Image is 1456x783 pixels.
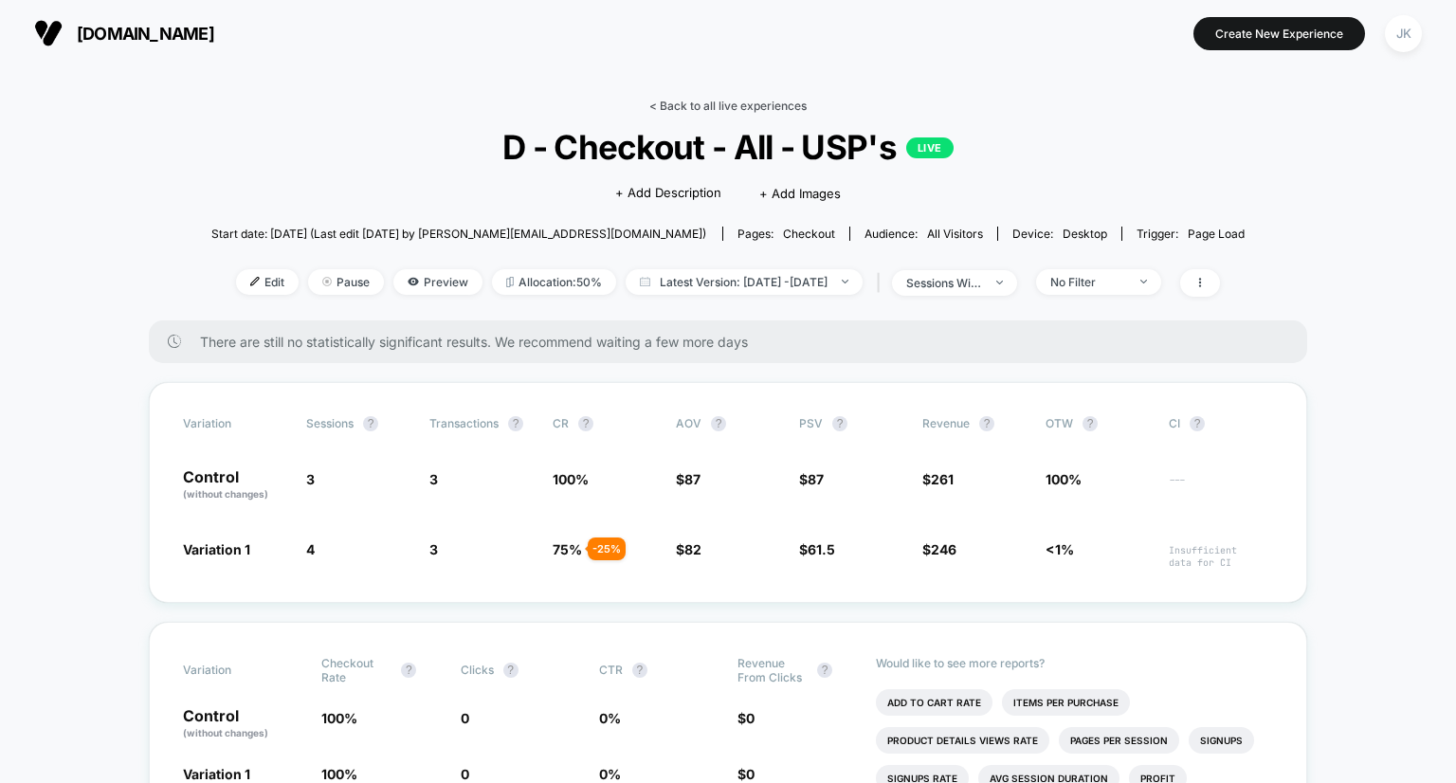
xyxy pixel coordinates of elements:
span: 246 [931,541,956,557]
span: 100% [1046,471,1082,487]
span: 0 [746,766,755,782]
p: Control [183,469,287,501]
span: Variation [183,656,287,684]
span: | [872,269,892,297]
span: Clicks [461,663,494,677]
img: rebalance [506,277,514,287]
span: + Add Images [759,186,841,201]
span: PSV [799,416,823,430]
span: Device: [997,227,1121,241]
span: OTW [1046,416,1150,431]
span: 3 [306,471,315,487]
span: 0 % [599,710,621,726]
span: Insufficient data for CI [1169,544,1273,569]
li: Items Per Purchase [1002,689,1130,716]
img: calendar [640,277,650,286]
a: < Back to all live experiences [649,99,807,113]
span: Preview [393,269,482,295]
span: $ [676,471,701,487]
span: 0 % [599,766,621,782]
li: Product Details Views Rate [876,727,1049,754]
span: Variation 1 [183,541,250,557]
span: Checkout Rate [321,656,391,684]
button: Create New Experience [1193,17,1365,50]
span: (without changes) [183,488,268,500]
button: ? [578,416,593,431]
div: sessions with impression [906,276,982,290]
span: 3 [429,471,438,487]
span: Variation 1 [183,766,250,782]
button: ? [401,663,416,678]
img: end [1140,280,1147,283]
span: Allocation: 50% [492,269,616,295]
span: Transactions [429,416,499,430]
span: 0 [461,710,469,726]
p: LIVE [906,137,954,158]
span: AOV [676,416,701,430]
img: end [322,277,332,286]
span: + Add Description [615,184,721,203]
div: Audience: [864,227,983,241]
span: 82 [684,541,701,557]
div: Pages: [737,227,835,241]
button: ? [508,416,523,431]
span: desktop [1063,227,1107,241]
span: 87 [684,471,701,487]
span: 100 % [321,710,357,726]
p: Control [183,708,302,740]
img: end [842,280,848,283]
span: Revenue [922,416,970,430]
span: Latest Version: [DATE] - [DATE] [626,269,863,295]
span: 100 % [553,471,589,487]
li: Signups [1189,727,1254,754]
button: ? [711,416,726,431]
span: $ [676,541,701,557]
span: Page Load [1188,227,1245,241]
span: CR [553,416,569,430]
button: ? [363,416,378,431]
li: Add To Cart Rate [876,689,992,716]
button: ? [632,663,647,678]
span: --- [1169,474,1273,501]
span: D - Checkout - All - USP's [263,127,1192,167]
button: ? [832,416,847,431]
div: No Filter [1050,275,1126,289]
span: $ [737,766,755,782]
span: There are still no statistically significant results. We recommend waiting a few more days [200,334,1269,350]
span: Sessions [306,416,354,430]
span: $ [922,541,956,557]
span: 61.5 [808,541,835,557]
span: Start date: [DATE] (Last edit [DATE] by [PERSON_NAME][EMAIL_ADDRESS][DOMAIN_NAME]) [211,227,706,241]
span: 261 [931,471,954,487]
button: ? [1190,416,1205,431]
button: ? [503,663,519,678]
span: 4 [306,541,315,557]
div: Trigger: [1137,227,1245,241]
span: 3 [429,541,438,557]
span: [DOMAIN_NAME] [77,24,214,44]
span: Edit [236,269,299,295]
span: All Visitors [927,227,983,241]
button: [DOMAIN_NAME] [28,18,220,48]
span: Variation [183,416,287,431]
span: CTR [599,663,623,677]
img: edit [250,277,260,286]
span: CI [1169,416,1273,431]
span: $ [799,471,824,487]
span: $ [799,541,835,557]
div: - 25 % [588,537,626,560]
div: JK [1385,15,1422,52]
button: JK [1379,14,1428,53]
img: Visually logo [34,19,63,47]
span: 0 [461,766,469,782]
span: (without changes) [183,727,268,738]
span: $ [922,471,954,487]
span: 100 % [321,766,357,782]
button: ? [979,416,994,431]
span: Revenue From Clicks [737,656,808,684]
span: checkout [783,227,835,241]
button: ? [817,663,832,678]
span: 75 % [553,541,582,557]
span: Pause [308,269,384,295]
li: Pages Per Session [1059,727,1179,754]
